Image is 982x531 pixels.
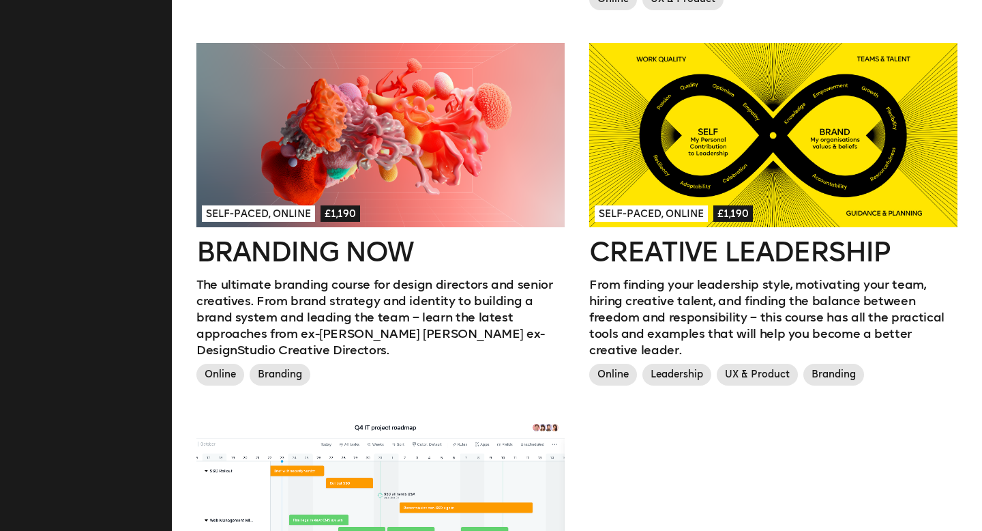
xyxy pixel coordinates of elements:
[321,205,360,222] span: £1,190
[196,364,244,386] span: Online
[803,364,864,386] span: Branding
[196,43,565,391] a: Self-paced, Online£1,190Branding NowThe ultimate branding course for design directors and senior ...
[589,276,957,358] p: From finding your leadership style, motivating your team, hiring creative talent, and finding the...
[713,205,753,222] span: £1,190
[717,364,798,386] span: UX & Product
[589,238,957,265] h2: Creative Leadership
[196,238,565,265] h2: Branding Now
[642,364,711,386] span: Leadership
[589,43,957,391] a: Self-paced, Online£1,190Creative LeadershipFrom finding your leadership style, motivating your te...
[595,205,708,222] span: Self-paced, Online
[202,205,315,222] span: Self-paced, Online
[196,276,565,358] p: The ultimate branding course for design directors and senior creatives. From brand strategy and i...
[250,364,310,386] span: Branding
[589,364,637,386] span: Online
